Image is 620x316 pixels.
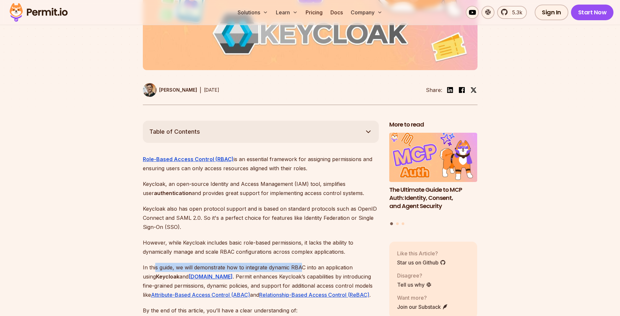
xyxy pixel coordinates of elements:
img: Daniel Bass [143,83,157,97]
button: Go to slide 2 [396,222,399,225]
a: The Ultimate Guide to MCP Auth: Identity, Consent, and Agent SecurityThe Ultimate Guide to MCP Au... [389,133,478,218]
button: Solutions [235,6,271,19]
p: Want more? [397,294,448,302]
button: Go to slide 1 [390,222,393,225]
a: Relationship-Based Access Control (ReBAC) [259,292,369,298]
p: However, while Keycloak includes basic role-based permissions, it lacks the ability to dynamicall... [143,238,379,256]
img: The Ultimate Guide to MCP Auth: Identity, Consent, and Agent Security [389,133,478,182]
p: Keycloak also has open protocol support and is based on standard protocols such as OpenID Connect... [143,204,379,232]
a: Start Now [571,5,614,20]
a: Pricing [303,6,325,19]
p: Keycloak, an open-source Identity and Access Management (IAM) tool, simplifies user and provides ... [143,179,379,198]
a: Attribute-Based Access Control (ABAC) [151,292,250,298]
button: Company [348,6,385,19]
a: Sign In [535,5,568,20]
div: Posts [389,133,478,226]
strong: Keycloak [156,273,179,280]
a: [DOMAIN_NAME] [189,273,233,280]
button: Go to slide 3 [402,222,404,225]
a: Tell us why [397,281,432,289]
strong: authentication [154,190,192,196]
span: Table of Contents [149,127,200,136]
li: 1 of 3 [389,133,478,218]
img: facebook [458,86,466,94]
img: twitter [470,87,477,93]
div: | [200,86,201,94]
a: [PERSON_NAME] [143,83,197,97]
h2: More to read [389,121,478,129]
button: Table of Contents [143,121,379,143]
li: Share: [426,86,442,94]
a: Role-Based Access Control (RBAC) [143,156,234,162]
a: Join our Substack [397,303,448,311]
img: Permit logo [7,1,71,23]
p: By the end of this article, you’ll have a clear understanding of: [143,306,379,315]
p: Like this Article? [397,249,446,257]
button: Learn [273,6,300,19]
p: Disagree? [397,272,432,279]
a: 5.3k [497,6,527,19]
a: Docs [328,6,345,19]
img: linkedin [446,86,454,94]
p: is an essential framework for assigning permissions and ensuring users can only access resources ... [143,155,379,173]
span: 5.3k [508,8,522,16]
h3: The Ultimate Guide to MCP Auth: Identity, Consent, and Agent Security [389,186,478,210]
p: [PERSON_NAME] [159,87,197,93]
time: [DATE] [204,87,219,93]
p: In this guide, we will demonstrate how to integrate dynamic RBAC into an application using and . ... [143,263,379,299]
a: Star us on Github [397,259,446,266]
